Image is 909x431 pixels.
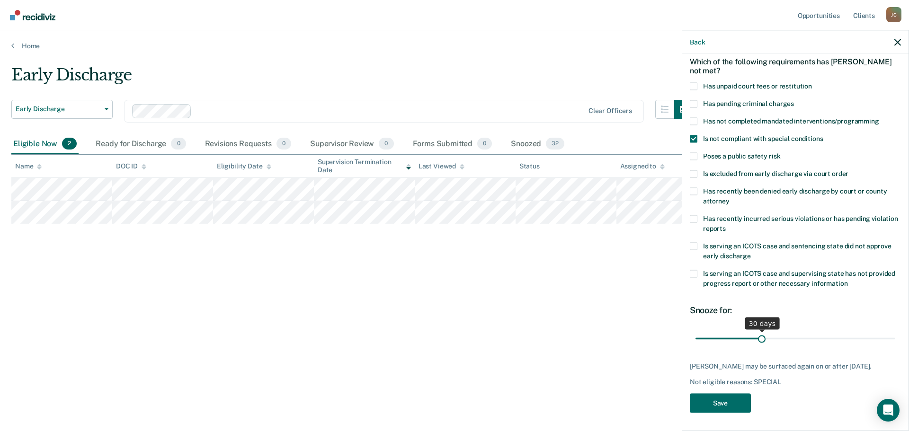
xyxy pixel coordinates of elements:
div: Not eligible reasons: SPECIAL [690,378,901,386]
span: 2 [62,138,77,150]
div: 30 days [745,317,780,329]
div: Clear officers [588,107,632,115]
div: Early Discharge [11,65,693,92]
div: Status [519,162,540,170]
div: Eligible Now [11,134,79,155]
span: 0 [171,138,186,150]
button: Save [690,393,751,413]
a: Home [11,42,898,50]
span: Early Discharge [16,105,101,113]
span: Is excluded from early discharge via court order [703,169,848,177]
div: Open Intercom Messenger [877,399,900,422]
div: J C [886,7,901,22]
span: Has unpaid court fees or restitution [703,82,812,89]
span: Has not completed mandated interventions/programming [703,117,879,124]
span: Is serving an ICOTS case and sentencing state did not approve early discharge [703,242,891,259]
button: Back [690,38,705,46]
div: Ready for Discharge [94,134,187,155]
div: Eligibility Date [217,162,271,170]
span: 32 [546,138,564,150]
div: Last Viewed [419,162,464,170]
span: Has recently incurred serious violations or has pending violation reports [703,214,898,232]
div: Snooze for: [690,305,901,315]
span: Has pending criminal charges [703,99,794,107]
span: 0 [477,138,492,150]
div: Forms Submitted [411,134,494,155]
div: Revisions Requests [203,134,293,155]
div: Supervision Termination Date [318,158,411,174]
div: Which of the following requirements has [PERSON_NAME] not met? [690,49,901,82]
img: Recidiviz [10,10,55,20]
span: Is not compliant with special conditions [703,134,823,142]
div: DOC ID [116,162,146,170]
div: Assigned to [620,162,665,170]
span: Has recently been denied early discharge by court or county attorney [703,187,887,204]
div: Supervisor Review [308,134,396,155]
button: Profile dropdown button [886,7,901,22]
div: Snoozed [509,134,566,155]
span: Is serving an ICOTS case and supervising state has not provided progress report or other necessar... [703,269,895,287]
span: Poses a public safety risk [703,152,780,159]
div: Name [15,162,42,170]
div: [PERSON_NAME] may be surfaced again on or after [DATE]. [690,362,901,370]
span: 0 [276,138,291,150]
span: 0 [379,138,393,150]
